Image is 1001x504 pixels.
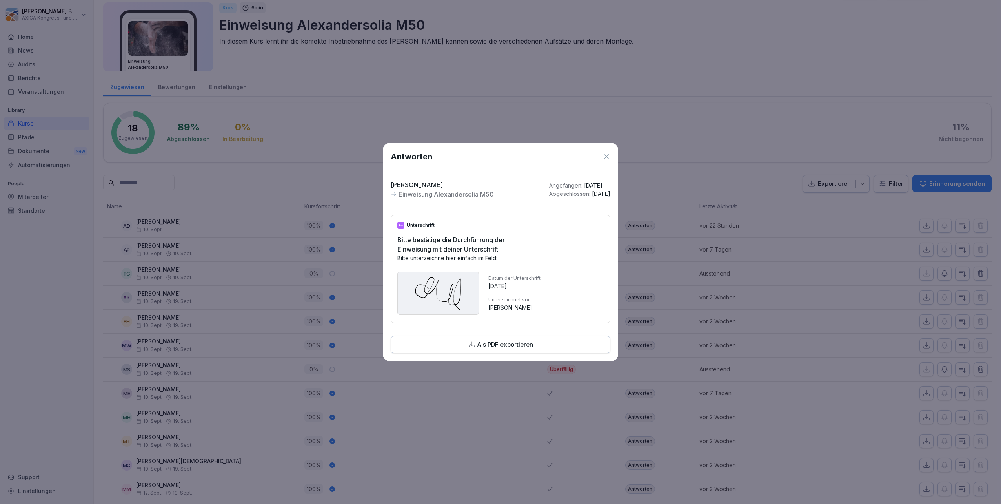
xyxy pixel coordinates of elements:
p: Bitte unterzeichne hier einfach im Feld: [397,254,604,262]
p: [DATE] [488,282,541,290]
button: Als PDF exportieren [391,336,610,354]
img: co0q1mreu3tlime82hr67v22.svg [401,275,475,311]
p: Angefangen : [549,181,610,190]
p: [PERSON_NAME] [391,180,494,190]
span: [DATE] [592,190,610,197]
h1: Antworten [391,151,432,163]
h2: Bitte bestätige die Durchführung der Einweisung mit deiner Unterschrift. [397,235,604,254]
span: [DATE] [584,182,602,189]
p: Unterschrift [407,222,435,229]
p: [PERSON_NAME] [488,303,541,312]
p: Abgeschlossen : [549,190,610,198]
p: Datum der Unterschrift [488,275,541,282]
p: Einweisung Alexandersolia M50 [399,190,494,199]
p: Als PDF exportieren [477,340,533,349]
p: Unterzeichnet von [488,296,541,303]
